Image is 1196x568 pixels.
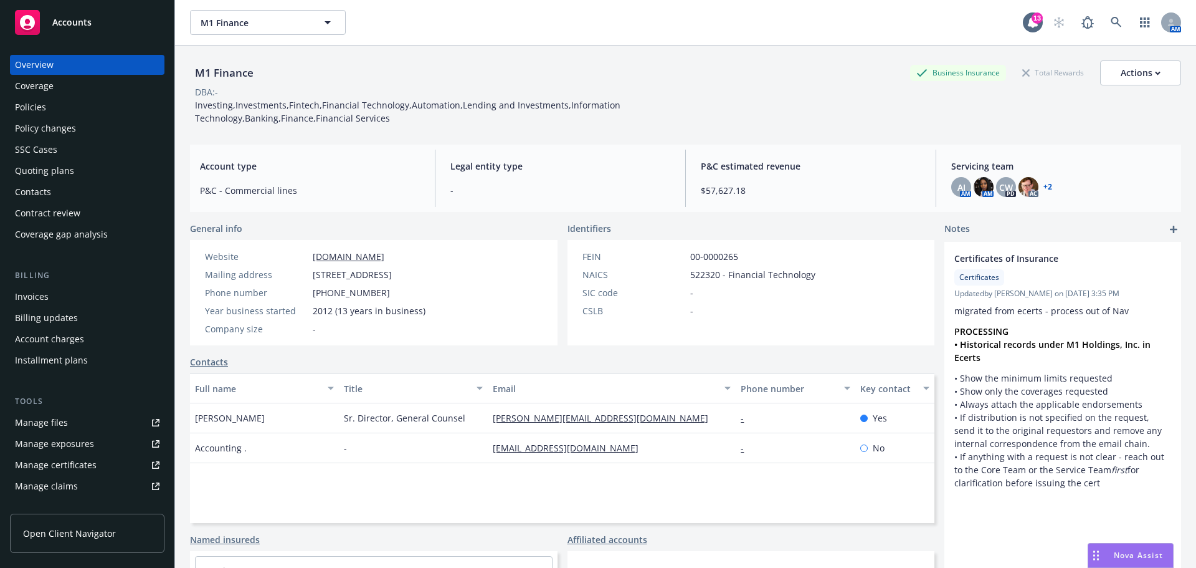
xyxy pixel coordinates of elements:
a: Report a Bug [1075,10,1100,35]
a: Accounts [10,5,164,40]
em: first [1111,464,1127,476]
a: Manage BORs [10,498,164,517]
span: - [450,184,670,197]
a: Coverage gap analysis [10,224,164,244]
div: Installment plans [15,350,88,370]
span: - [690,304,693,317]
div: 13 [1032,12,1043,24]
button: Actions [1100,60,1181,85]
div: Email [493,382,717,395]
div: Contacts [15,182,51,202]
a: Manage files [10,413,164,433]
div: Tools [10,395,164,408]
a: Search [1104,10,1129,35]
strong: PROCESSING [954,325,1009,337]
button: Phone number [736,373,855,403]
a: Manage claims [10,476,164,496]
span: CW [999,181,1013,194]
div: Manage files [15,413,68,433]
div: Invoices [15,287,49,307]
a: Affiliated accounts [567,533,647,546]
a: Installment plans [10,350,164,370]
div: Drag to move [1088,544,1104,567]
strong: • Historical records under M1 Holdings, Inc. in Ecerts [954,339,1153,363]
a: Billing updates [10,308,164,328]
span: Certificates [959,272,999,283]
div: Policy changes [15,118,76,138]
a: add [1166,222,1181,237]
a: Contacts [190,355,228,368]
a: - [741,412,754,424]
div: Key contact [860,382,916,395]
div: Year business started [205,304,308,317]
a: Contacts [10,182,164,202]
button: Key contact [855,373,934,403]
button: Email [488,373,736,403]
a: Named insureds [190,533,260,546]
a: Contract review [10,203,164,223]
div: Phone number [741,382,836,395]
img: photo [1018,177,1038,197]
div: Billing updates [15,308,78,328]
span: No [873,441,885,455]
button: Title [339,373,488,403]
a: [DOMAIN_NAME] [313,251,384,262]
span: - [344,441,347,455]
div: DBA: - [195,85,218,99]
a: Quoting plans [10,161,164,181]
span: 522320 - Financial Technology [690,268,815,281]
a: Invoices [10,287,164,307]
p: migrated from ecerts - process out of Nav [954,304,1171,317]
a: Policy changes [10,118,164,138]
span: Identifiers [567,222,611,235]
div: Total Rewards [1016,65,1090,80]
a: +2 [1043,183,1052,191]
div: Certificates of InsuranceCertificatesUpdatedby [PERSON_NAME] on [DATE] 3:35 PMmigrated from ecert... [944,242,1181,499]
span: AJ [957,181,966,194]
p: • Show the minimum limits requested • Show only the coverages requested • Always attach the appli... [954,372,1171,489]
a: [PERSON_NAME][EMAIL_ADDRESS][DOMAIN_NAME] [493,412,718,424]
span: - [313,322,316,335]
a: Manage certificates [10,455,164,475]
div: NAICS [582,268,685,281]
span: M1 Finance [201,16,308,29]
div: Coverage [15,76,54,96]
span: P&C - Commercial lines [200,184,420,197]
a: Start snowing [1046,10,1071,35]
div: M1 Finance [190,65,259,81]
span: Updated by [PERSON_NAME] on [DATE] 3:35 PM [954,288,1171,299]
div: Website [205,250,308,263]
a: [EMAIL_ADDRESS][DOMAIN_NAME] [493,442,648,454]
div: Contract review [15,203,80,223]
div: Actions [1121,61,1160,85]
a: Manage exposures [10,434,164,454]
div: Manage claims [15,476,78,496]
a: Coverage [10,76,164,96]
span: Accounts [52,17,92,27]
span: 2012 (13 years in business) [313,304,425,317]
button: Full name [190,373,339,403]
a: SSC Cases [10,140,164,160]
div: Full name [195,382,320,395]
button: M1 Finance [190,10,346,35]
div: Coverage gap analysis [15,224,108,244]
span: Accounting . [195,441,247,455]
span: Nova Assist [1114,550,1163,561]
div: Overview [15,55,54,75]
div: FEIN [582,250,685,263]
span: Servicing team [951,160,1171,173]
span: P&C estimated revenue [701,160,921,173]
div: Account charges [15,329,84,349]
div: SSC Cases [15,140,57,160]
a: Account charges [10,329,164,349]
span: Certificates of Insurance [954,252,1139,265]
span: Open Client Navigator [23,527,116,540]
a: - [741,442,754,454]
a: Policies [10,97,164,117]
img: photo [974,177,994,197]
a: Switch app [1132,10,1157,35]
div: Phone number [205,286,308,299]
div: CSLB [582,304,685,317]
a: Overview [10,55,164,75]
